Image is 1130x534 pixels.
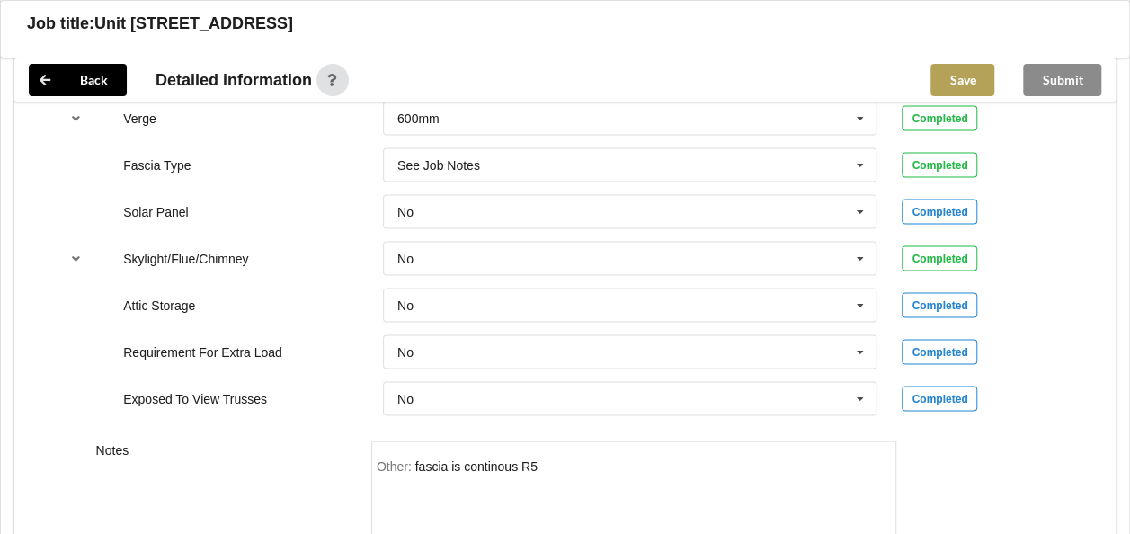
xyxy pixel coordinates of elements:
div: Completed [902,339,977,364]
div: Completed [902,152,977,177]
label: Solar Panel [123,204,188,218]
div: No [397,252,414,264]
span: Other: [377,458,415,473]
label: Exposed To View Trusses [123,391,267,405]
button: reference-toggle [58,242,93,274]
div: No [397,298,414,311]
button: Back [29,64,127,96]
h3: Job title: [27,13,94,34]
label: Requirement For Extra Load [123,344,282,359]
div: Completed [902,386,977,411]
label: Skylight/Flue/Chimney [123,251,248,265]
h3: Unit [STREET_ADDRESS] [94,13,293,34]
span: Detailed information [156,72,312,88]
label: Verge [123,111,156,125]
div: 600mm [397,111,440,124]
div: Completed [902,245,977,271]
div: Other [415,458,538,473]
div: Completed [902,292,977,317]
div: Completed [902,105,977,130]
label: Fascia Type [123,157,191,172]
label: Attic Storage [123,298,195,312]
button: reference-toggle [58,102,93,134]
div: No [397,205,414,218]
div: See Job Notes [397,158,480,171]
button: Save [930,64,994,96]
div: No [397,345,414,358]
div: Completed [902,199,977,224]
div: No [397,392,414,405]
